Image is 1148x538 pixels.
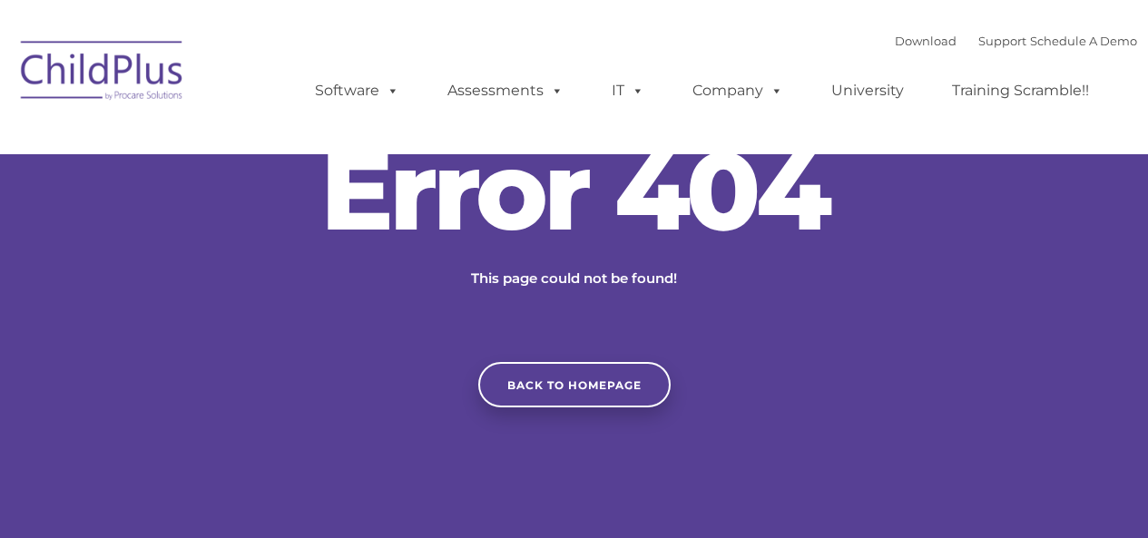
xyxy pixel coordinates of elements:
img: ChildPlus by Procare Solutions [12,28,193,119]
a: University [813,73,922,109]
a: IT [594,73,662,109]
a: Software [297,73,417,109]
font: | [895,34,1137,48]
a: Training Scramble!! [934,73,1107,109]
a: Company [674,73,801,109]
a: Back to homepage [478,362,671,407]
a: Assessments [429,73,582,109]
p: This page could not be found! [384,268,765,289]
a: Schedule A Demo [1030,34,1137,48]
a: Download [895,34,957,48]
a: Support [978,34,1026,48]
h2: Error 404 [302,136,847,245]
